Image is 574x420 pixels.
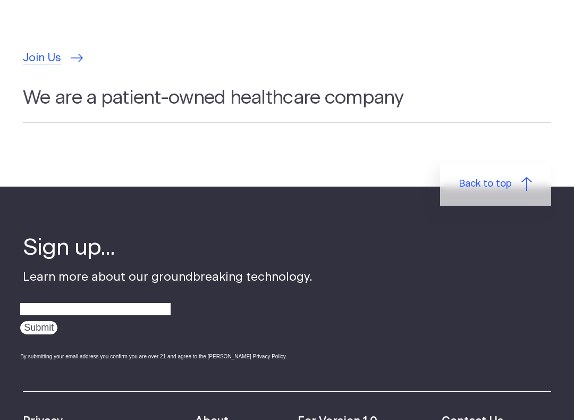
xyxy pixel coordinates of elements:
h4: Sign up... [23,232,313,264]
span: Back to top [459,177,512,191]
input: Submit [20,321,57,334]
h2: We are a patient-owned healthcare company [23,86,551,123]
a: Join Us [23,49,83,66]
a: Back to top [440,163,551,206]
div: By submitting your email address you confirm you are over 21 and agree to the [PERSON_NAME] Priva... [20,352,313,360]
span: Join Us [23,49,61,66]
div: Learn more about our groundbreaking technology. [23,232,313,370]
